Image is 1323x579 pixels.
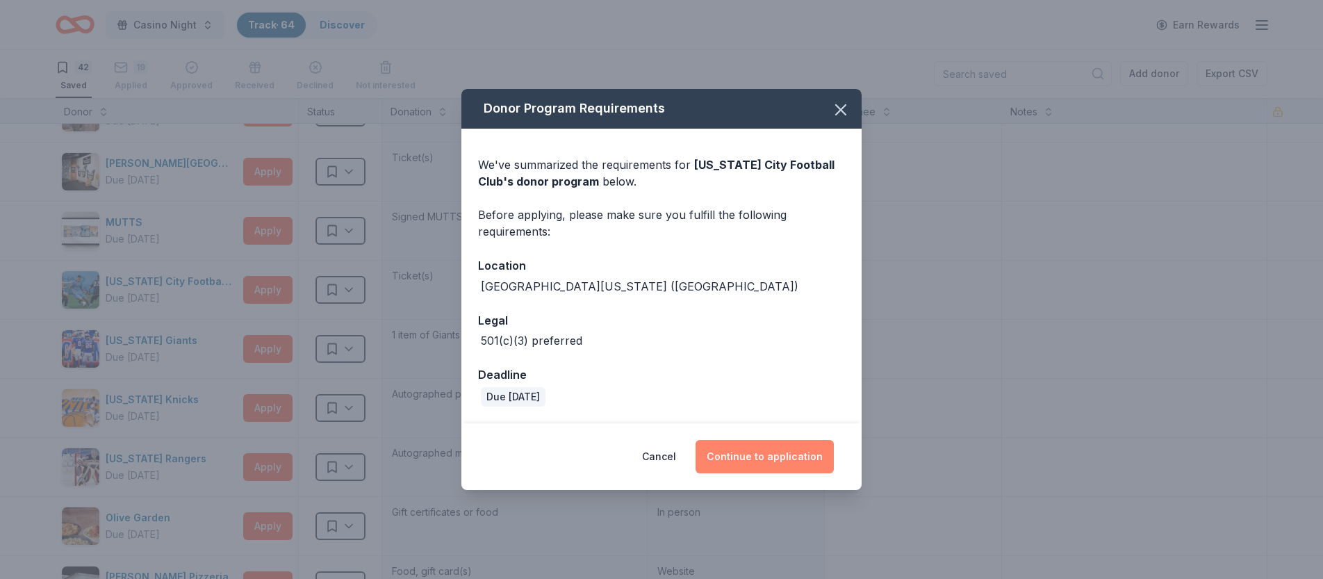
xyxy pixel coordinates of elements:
[461,89,862,129] div: Donor Program Requirements
[478,311,845,329] div: Legal
[481,387,545,407] div: Due [DATE]
[696,440,834,473] button: Continue to application
[478,156,845,190] div: We've summarized the requirements for below.
[642,440,676,473] button: Cancel
[481,332,582,349] div: 501(c)(3) preferred
[478,256,845,275] div: Location
[478,366,845,384] div: Deadline
[481,278,798,295] div: [GEOGRAPHIC_DATA][US_STATE] ([GEOGRAPHIC_DATA])
[478,206,845,240] div: Before applying, please make sure you fulfill the following requirements:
